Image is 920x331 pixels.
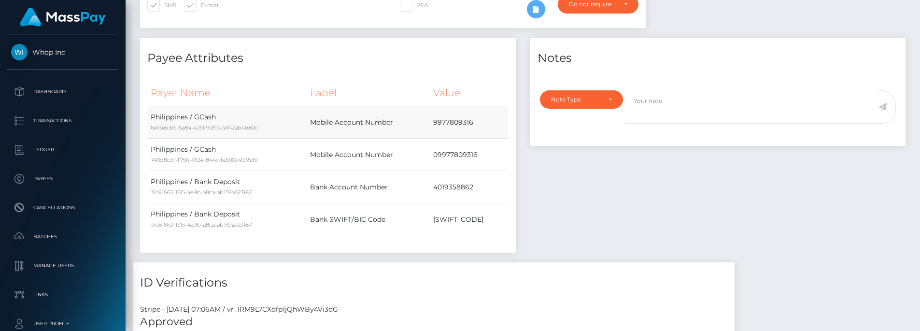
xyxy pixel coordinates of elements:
img: MassPay Logo [20,8,106,27]
td: Mobile Account Number [307,139,430,171]
th: Label [307,80,430,106]
td: Mobile Account Number [307,106,430,139]
small: 6e1b8cb9-5a84-4251-9d93-3d42ab4e80c1 [151,124,260,131]
th: Value [430,80,508,106]
p: Links [11,288,114,302]
td: Philippines / GCash [147,139,307,171]
td: 9977809316 [430,106,508,139]
td: Bank Account Number [307,171,430,203]
p: Ledger [11,143,114,157]
div: Do not require [569,0,616,8]
small: 31c81662-1315-4e9b-a8ca-ab159a323187 [151,221,252,228]
p: Manage Users [11,259,114,273]
div: Note Type [551,96,601,103]
a: Transactions [7,109,118,133]
td: [SWIFT_CODE] [430,203,508,236]
p: Transactions [11,114,114,128]
td: Philippines / Bank Deposit [147,171,307,203]
h4: Payee Attributes [147,50,509,67]
td: Philippines / GCash [147,106,307,139]
a: Dashboard [7,80,118,104]
td: 4019358862 [430,171,508,203]
td: Bank SWIFT/BIC Code [307,203,430,236]
td: Philippines / Bank Deposit [147,203,307,236]
small: 31c81662-1315-4e9b-a8ca-ab159a323187 [151,189,252,196]
h5: Approved [140,315,727,330]
a: Payees [7,167,118,191]
img: Whop Inc [11,44,28,60]
a: Cancellations [7,196,118,220]
button: Note Type [540,90,623,109]
small: 740d8cd1-f756-453e-844c-fa500c4935d9 [151,157,258,163]
div: Stripe - [DATE] 07:06AM / vr_1RM9L7CXdfp1jQhWBy4Vi3dG [133,304,735,315]
p: Cancellations [11,201,114,215]
th: Payer Name [147,80,307,106]
td: 09977809316 [430,139,508,171]
p: User Profile [11,317,114,331]
h4: ID Verifications [140,274,727,291]
a: Manage Users [7,254,118,278]
p: Dashboard [11,85,114,99]
h4: Notes [538,50,899,67]
span: Whop Inc [7,48,118,57]
p: Batches [11,230,114,244]
p: Payees [11,172,114,186]
a: Ledger [7,138,118,162]
a: Batches [7,225,118,249]
a: Links [7,283,118,307]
